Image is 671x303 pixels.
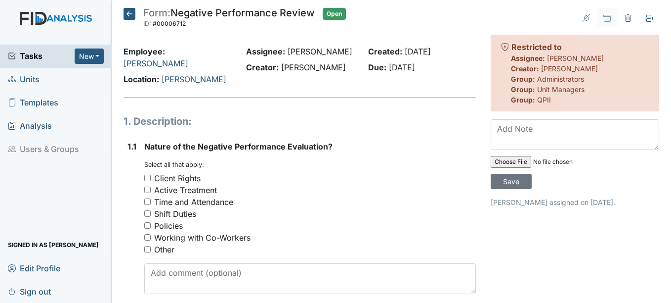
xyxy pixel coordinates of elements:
[154,244,174,255] div: Other
[144,222,151,229] input: Policies
[144,175,151,181] input: Client Rights
[537,96,551,104] span: QPII
[281,62,346,72] span: [PERSON_NAME]
[246,62,279,72] strong: Creator:
[8,50,75,62] a: Tasks
[144,210,151,217] input: Shift Duties
[143,7,170,19] span: Form:
[537,75,584,83] span: Administrators
[491,197,659,207] p: [PERSON_NAME] assigned on [DATE].
[143,8,315,30] div: Negative Performance Review
[144,199,151,205] input: Time and Attendance
[511,75,535,83] strong: Group:
[8,284,51,299] span: Sign out
[511,42,562,52] strong: Restricted to
[541,64,598,73] span: [PERSON_NAME]
[144,234,151,241] input: Working with Co-Workers
[154,184,217,196] div: Active Treatment
[143,20,151,27] span: ID:
[288,47,352,56] span: [PERSON_NAME]
[162,74,226,84] a: [PERSON_NAME]
[124,58,188,68] a: [PERSON_NAME]
[537,85,585,94] span: Unit Managers
[405,47,431,56] span: [DATE]
[389,62,415,72] span: [DATE]
[547,54,604,62] span: [PERSON_NAME]
[124,47,165,56] strong: Employee:
[153,20,186,27] span: #00006712
[127,141,136,152] label: 1.1
[511,64,539,73] strong: Creator:
[154,232,251,244] div: Working with Co-Workers
[144,142,333,151] span: Nature of the Negative Performance Evaluation?
[124,74,159,84] strong: Location:
[491,174,532,189] input: Save
[154,220,183,232] div: Policies
[144,187,151,193] input: Active Treatment
[246,47,285,56] strong: Assignee:
[8,95,58,110] span: Templates
[8,260,60,276] span: Edit Profile
[8,72,40,87] span: Units
[368,47,402,56] strong: Created:
[511,96,535,104] strong: Group:
[8,118,52,134] span: Analysis
[75,49,104,64] button: New
[154,208,196,220] div: Shift Duties
[368,62,386,72] strong: Due:
[8,237,99,252] span: Signed in as [PERSON_NAME]
[511,54,545,62] strong: Assignee:
[144,246,151,252] input: Other
[144,161,204,168] small: Select all that apply:
[511,85,535,94] strong: Group:
[124,114,475,129] h1: 1. Description:
[154,172,201,184] div: Client Rights
[323,8,346,20] span: Open
[154,196,233,208] div: Time and Attendance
